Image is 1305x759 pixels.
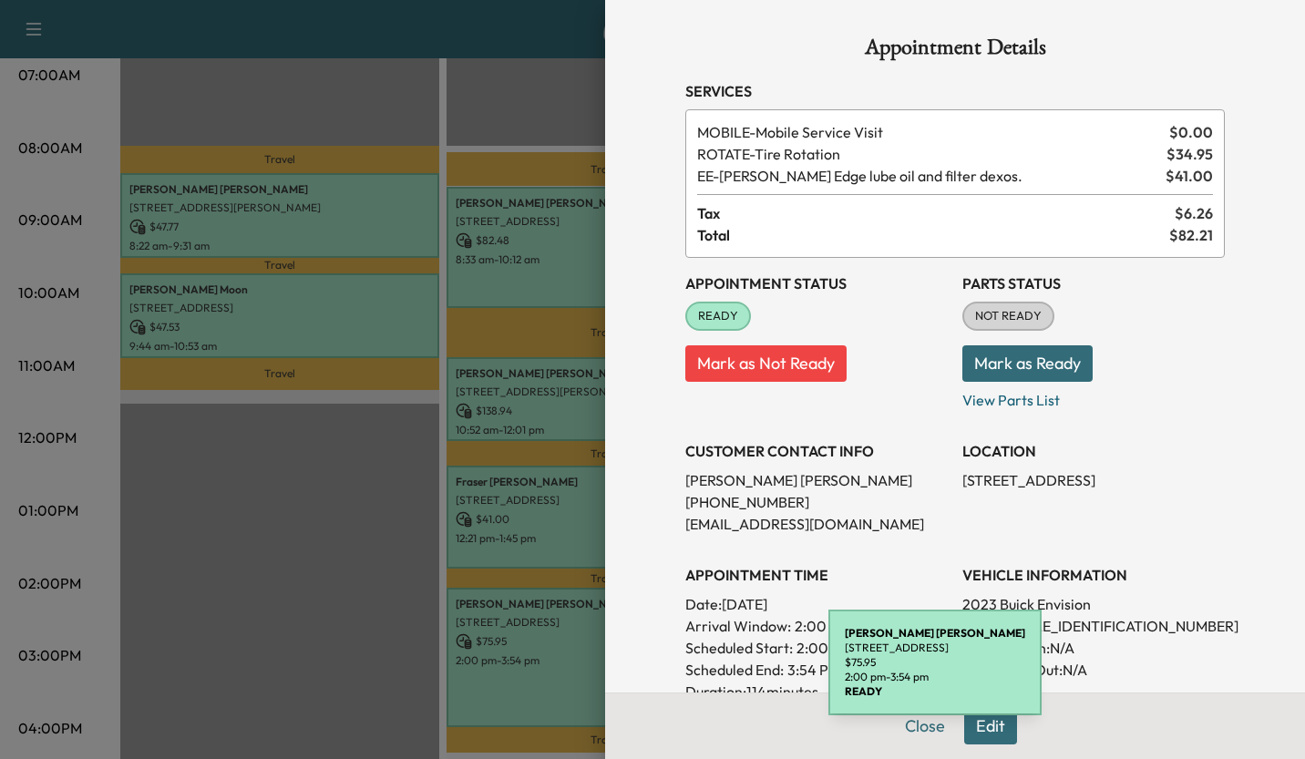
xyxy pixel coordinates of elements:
span: $ 6.26 [1175,202,1213,224]
span: $ 34.95 [1166,143,1213,165]
span: 2:00 PM - 6:00 PM [795,615,918,637]
span: $ 82.21 [1169,224,1213,246]
span: Tire Rotation [697,143,1159,165]
span: Tax [697,202,1175,224]
span: Mobile Service Visit [697,121,1162,143]
h3: Parts Status [962,272,1225,294]
p: Arrival Window: [685,615,948,637]
p: Odometer Out: N/A [962,659,1225,681]
p: 2:00 PM [796,637,852,659]
h3: LOCATION [962,440,1225,462]
p: Scheduled End: [685,659,784,681]
button: Mark as Not Ready [685,345,847,382]
h3: Services [685,80,1225,102]
h3: CUSTOMER CONTACT INFO [685,440,948,462]
p: Date: [DATE] [685,593,948,615]
h1: Appointment Details [685,36,1225,66]
p: [PHONE_NUMBER] [685,491,948,513]
button: Edit [964,708,1017,744]
h3: Appointment Status [685,272,948,294]
button: Close [893,708,957,744]
span: $ 41.00 [1166,165,1213,187]
p: Odometer In: N/A [962,637,1225,659]
p: [EMAIL_ADDRESS][DOMAIN_NAME] [685,513,948,535]
p: [US_VEHICLE_IDENTIFICATION_NUMBER] [962,615,1225,637]
p: Duration: 114 minutes [685,681,948,703]
p: [STREET_ADDRESS] [962,469,1225,491]
p: View Parts List [962,382,1225,411]
p: [PERSON_NAME] [PERSON_NAME] [685,469,948,491]
span: $ 0.00 [1169,121,1213,143]
p: 3:54 PM [787,659,840,681]
p: 2023 Buick Envision [962,593,1225,615]
h3: VEHICLE INFORMATION [962,564,1225,586]
span: Ewing Edge lube oil and filter dexos. [697,165,1158,187]
span: NOT READY [964,307,1053,325]
h3: APPOINTMENT TIME [685,564,948,586]
p: Scheduled Start: [685,637,793,659]
button: Mark as Ready [962,345,1093,382]
span: Total [697,224,1169,246]
span: READY [687,307,749,325]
